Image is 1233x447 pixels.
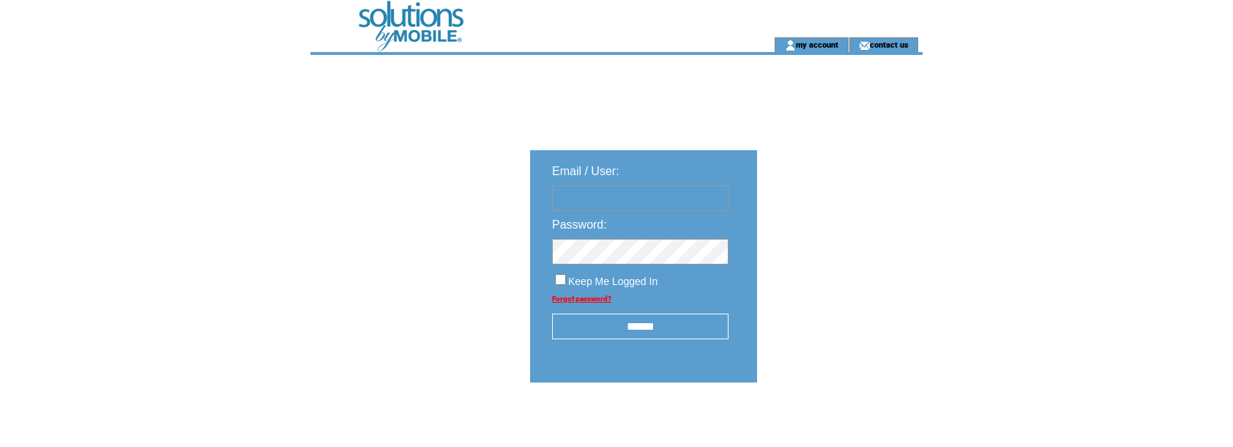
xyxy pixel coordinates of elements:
[552,165,619,177] span: Email / User:
[785,40,796,51] img: account_icon.gif
[796,40,838,49] a: my account
[552,295,611,303] a: Forgot password?
[859,40,870,51] img: contact_us_icon.gif
[568,276,658,287] span: Keep Me Logged In
[870,40,909,49] a: contact us
[800,419,873,437] img: transparent.png
[552,218,607,231] span: Password:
